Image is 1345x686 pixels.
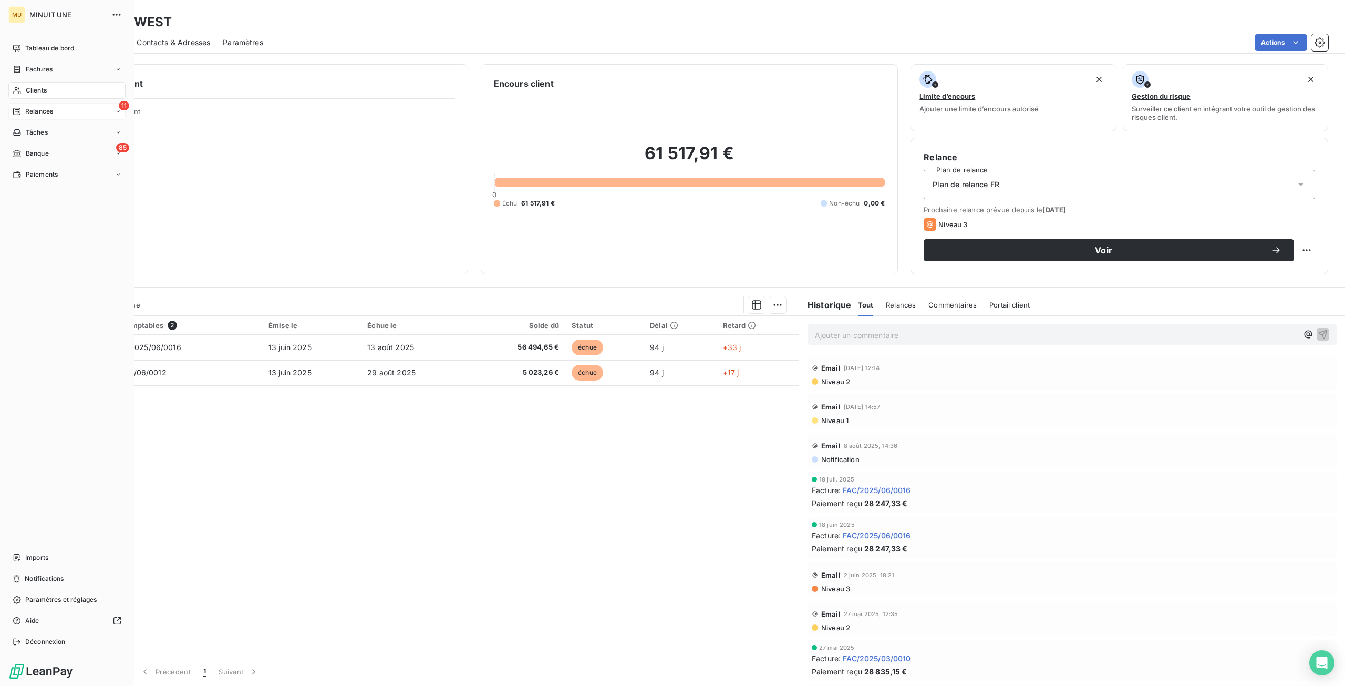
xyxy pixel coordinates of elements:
[886,301,916,309] span: Relances
[112,342,181,353] span: FAC/2025/06/0016
[844,404,881,410] span: [DATE] 14:57
[8,663,74,680] img: Logo LeanPay
[268,321,355,330] div: Émise le
[168,321,177,330] span: 2
[98,321,256,330] div: Pièces comptables
[650,343,664,352] span: 94 j
[64,77,455,90] h6: Informations client
[936,246,1271,254] span: Voir
[492,190,496,199] span: 0
[812,498,862,509] span: Paiement reçu
[116,143,129,152] span: 85
[572,365,603,381] span: échue
[8,6,25,23] div: MU
[864,666,907,677] span: 28 835,15 €
[821,442,841,450] span: Email
[367,343,414,352] span: 13 août 2025
[812,666,862,677] span: Paiement reçu
[928,301,977,309] span: Commentaires
[844,572,895,578] span: 2 juin 2025, 18:21
[829,199,860,208] span: Non-échu
[933,179,999,190] span: Plan de relance FR
[924,151,1315,163] h6: Relance
[133,661,197,683] button: Précédent
[475,367,559,378] span: 5 023,26 €
[843,530,911,541] span: FAC/2025/06/0016
[843,653,911,664] span: FAC/2025/03/0010
[494,77,554,90] h6: Encours client
[821,571,841,579] span: Email
[911,64,1116,131] button: Limite d’encoursAjouter une limite d’encours autorisé
[119,101,129,110] span: 11
[812,485,841,496] span: Facture :
[1255,34,1307,51] button: Actions
[268,368,312,377] span: 13 juin 2025
[821,403,841,411] span: Email
[1132,92,1191,100] span: Gestion du risque
[820,377,850,386] span: Niveau 2
[820,455,860,464] span: Notification
[919,92,975,100] span: Limite d’encours
[572,340,603,355] span: échue
[819,476,854,483] span: 18 juil. 2025
[1042,206,1066,214] span: [DATE]
[650,321,710,330] div: Délai
[820,416,849,425] span: Niveau 1
[25,107,53,116] span: Relances
[919,105,1039,113] span: Ajouter une limite d’encours autorisé
[819,644,855,651] span: 27 mai 2025
[843,485,911,496] span: FAC/2025/06/0016
[25,595,97,605] span: Paramètres et réglages
[858,301,874,309] span: Tout
[864,199,885,208] span: 0,00 €
[820,585,850,593] span: Niveau 3
[85,107,455,122] span: Propriétés Client
[864,498,908,509] span: 28 247,33 €
[821,610,841,618] span: Email
[938,220,967,229] span: Niveau 3
[502,199,518,208] span: Échu
[864,543,908,554] span: 28 247,33 €
[212,661,265,683] button: Suivant
[799,299,852,311] h6: Historique
[989,301,1030,309] span: Portail client
[844,443,898,449] span: 8 août 2025, 14:36
[8,612,126,629] a: Aide
[25,44,74,53] span: Tableau de bord
[650,368,664,377] span: 94 j
[25,637,66,647] span: Déconnexion
[367,321,463,330] div: Échue le
[26,149,49,158] span: Banque
[820,623,850,632] span: Niveau 2
[1123,64,1328,131] button: Gestion du risqueSurveiller ce client en intégrant votre outil de gestion des risques client.
[26,128,48,137] span: Tâches
[475,342,559,353] span: 56 494,65 €
[723,368,739,377] span: +17 j
[844,365,880,371] span: [DATE] 12:14
[268,343,312,352] span: 13 juin 2025
[223,37,263,48] span: Paramètres
[572,321,637,330] div: Statut
[844,611,898,617] span: 27 mai 2025, 12:35
[723,321,793,330] div: Retard
[494,143,885,175] h2: 61 517,91 €
[812,653,841,664] span: Facture :
[26,170,58,179] span: Paiements
[29,11,105,19] span: MINUIT UNE
[25,574,64,583] span: Notifications
[1309,650,1334,675] div: Open Intercom Messenger
[203,667,206,677] span: 1
[924,239,1294,261] button: Voir
[367,368,416,377] span: 29 août 2025
[812,543,862,554] span: Paiement reçu
[521,199,555,208] span: 61 517,91 €
[723,343,741,352] span: +33 j
[137,37,210,48] span: Contacts & Adresses
[475,321,559,330] div: Solde dû
[924,206,1315,214] span: Prochaine relance prévue depuis le
[819,521,855,528] span: 18 juin 2025
[1132,105,1319,121] span: Surveiller ce client en intégrant votre outil de gestion des risques client.
[26,86,47,95] span: Clients
[25,616,39,626] span: Aide
[26,65,53,74] span: Factures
